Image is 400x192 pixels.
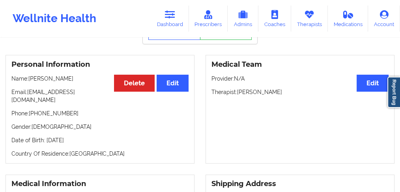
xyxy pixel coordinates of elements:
p: Gender: [DEMOGRAPHIC_DATA] [11,123,189,131]
a: Dashboard [151,6,189,32]
p: Provider: N/A [211,75,389,83]
a: Admins [228,6,258,32]
p: Name: [PERSON_NAME] [11,75,189,83]
p: Email: [EMAIL_ADDRESS][DOMAIN_NAME] [11,88,189,104]
a: Report Bug [387,77,400,108]
button: Edit [357,75,389,92]
h3: Medical Information [11,179,189,188]
a: Coaches [258,6,291,32]
button: Delete [114,75,155,92]
p: Date of Birth: [DATE] [11,136,189,144]
a: Prescribers [189,6,228,32]
a: Medications [328,6,368,32]
a: Therapists [291,6,328,32]
h3: Medical Team [211,60,389,69]
h3: Shipping Address [211,179,389,188]
h3: Personal Information [11,60,189,69]
p: Therapist: [PERSON_NAME] [211,88,389,96]
button: Edit [157,75,189,92]
a: Account [368,6,400,32]
p: Country Of Residence: [GEOGRAPHIC_DATA] [11,150,189,158]
p: Phone: [PHONE_NUMBER] [11,109,189,117]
